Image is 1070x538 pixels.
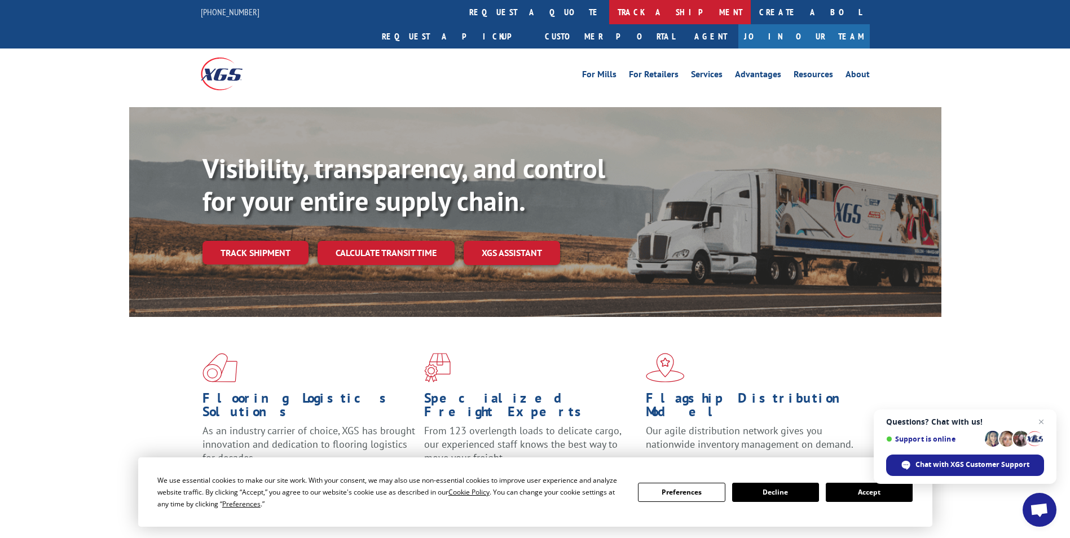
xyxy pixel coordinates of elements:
[201,6,259,17] a: [PHONE_NUMBER]
[318,241,455,265] a: Calculate transit time
[691,70,723,82] a: Services
[638,483,725,502] button: Preferences
[138,457,932,527] div: Cookie Consent Prompt
[373,24,536,48] a: Request a pickup
[424,353,451,382] img: xgs-icon-focused-on-flooring-red
[738,24,870,48] a: Join Our Team
[794,70,833,82] a: Resources
[464,241,560,265] a: XGS ASSISTANT
[448,487,490,497] span: Cookie Policy
[424,391,637,424] h1: Specialized Freight Experts
[202,353,237,382] img: xgs-icon-total-supply-chain-intelligence-red
[915,460,1029,470] span: Chat with XGS Customer Support
[683,24,738,48] a: Agent
[732,483,819,502] button: Decline
[202,241,309,264] a: Track shipment
[629,70,679,82] a: For Retailers
[646,424,853,451] span: Our agile distribution network gives you nationwide inventory management on demand.
[157,474,624,510] div: We use essential cookies to make our site work. With your consent, we may also use non-essential ...
[886,435,981,443] span: Support is online
[202,424,415,464] span: As an industry carrier of choice, XGS has brought innovation and dedication to flooring logistics...
[1023,493,1056,527] div: Open chat
[202,151,605,218] b: Visibility, transparency, and control for your entire supply chain.
[646,353,685,382] img: xgs-icon-flagship-distribution-model-red
[735,70,781,82] a: Advantages
[886,455,1044,476] div: Chat with XGS Customer Support
[646,391,859,424] h1: Flagship Distribution Model
[582,70,617,82] a: For Mills
[424,424,637,474] p: From 123 overlength loads to delicate cargo, our experienced staff knows the best way to move you...
[536,24,683,48] a: Customer Portal
[222,499,261,509] span: Preferences
[826,483,913,502] button: Accept
[202,391,416,424] h1: Flooring Logistics Solutions
[886,417,1044,426] span: Questions? Chat with us!
[1034,415,1048,429] span: Close chat
[846,70,870,82] a: About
